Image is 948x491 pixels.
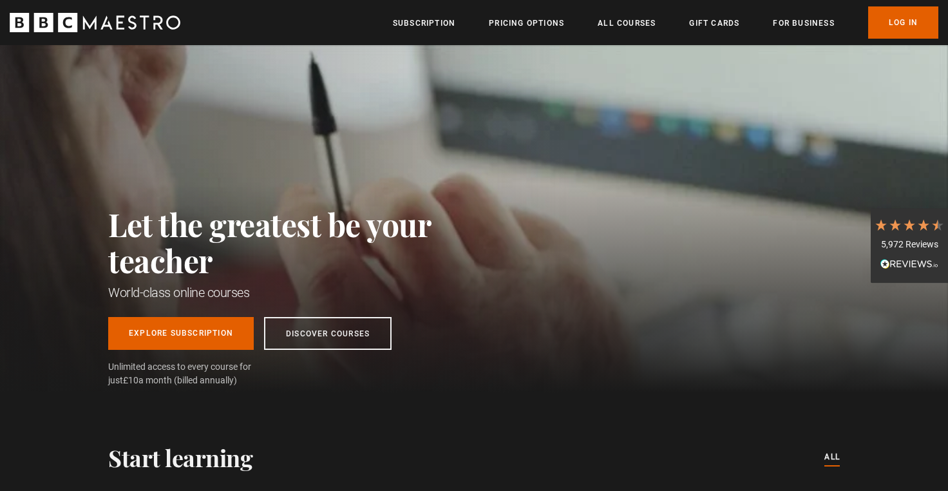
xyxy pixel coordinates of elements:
[489,17,564,30] a: Pricing Options
[108,360,282,387] span: Unlimited access to every course for just a month (billed annually)
[868,6,938,39] a: Log In
[874,238,945,251] div: 5,972 Reviews
[871,208,948,283] div: 5,972 ReviewsRead All Reviews
[880,259,938,268] img: REVIEWS.io
[393,17,455,30] a: Subscription
[108,206,488,278] h2: Let the greatest be your teacher
[264,317,392,350] a: Discover Courses
[598,17,656,30] a: All Courses
[689,17,739,30] a: Gift Cards
[108,317,254,350] a: Explore Subscription
[874,258,945,273] div: Read All Reviews
[874,218,945,232] div: 4.7 Stars
[108,284,488,302] h1: World-class online courses
[10,13,180,32] svg: BBC Maestro
[393,6,938,39] nav: Primary
[773,17,834,30] a: For business
[123,375,138,385] span: £10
